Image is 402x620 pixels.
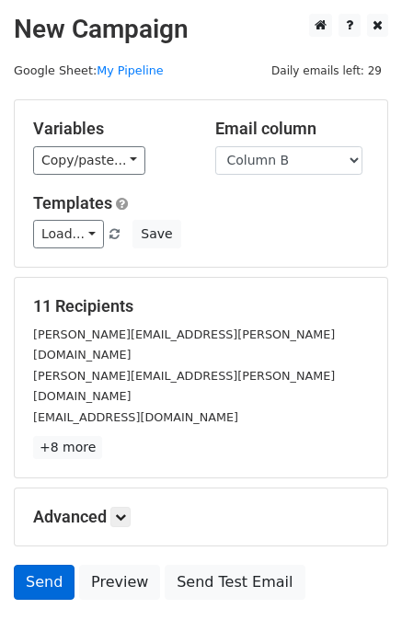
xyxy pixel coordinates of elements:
a: Send [14,565,75,600]
small: [PERSON_NAME][EMAIL_ADDRESS][PERSON_NAME][DOMAIN_NAME] [33,369,335,404]
a: Templates [33,193,112,212]
h5: 11 Recipients [33,296,369,316]
span: Daily emails left: 29 [265,61,388,81]
h5: Variables [33,119,188,139]
a: Send Test Email [165,565,304,600]
a: Daily emails left: 29 [265,63,388,77]
small: [PERSON_NAME][EMAIL_ADDRESS][PERSON_NAME][DOMAIN_NAME] [33,327,335,362]
iframe: Chat Widget [310,532,402,620]
button: Save [132,220,180,248]
a: My Pipeline [97,63,164,77]
small: Google Sheet: [14,63,164,77]
h2: New Campaign [14,14,388,45]
h5: Email column [215,119,370,139]
a: Copy/paste... [33,146,145,175]
a: Load... [33,220,104,248]
h5: Advanced [33,507,369,527]
small: [EMAIL_ADDRESS][DOMAIN_NAME] [33,410,238,424]
div: Widget de chat [310,532,402,620]
a: +8 more [33,436,102,459]
a: Preview [79,565,160,600]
